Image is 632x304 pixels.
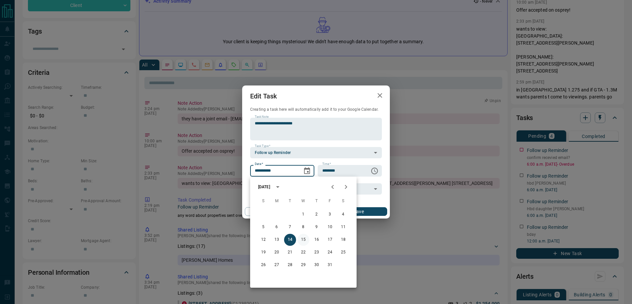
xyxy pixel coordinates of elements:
[284,221,296,233] button: 7
[337,234,349,246] button: 18
[255,162,263,166] label: Date
[337,209,349,221] button: 4
[337,246,349,258] button: 25
[297,209,309,221] button: 1
[257,246,269,258] button: 19
[297,195,309,208] span: Wednesday
[284,195,296,208] span: Tuesday
[257,221,269,233] button: 5
[257,234,269,246] button: 12
[300,164,314,178] button: Choose date, selected date is Oct 14, 2025
[311,246,323,258] button: 23
[311,221,323,233] button: 9
[271,221,283,233] button: 6
[257,259,269,271] button: 26
[297,259,309,271] button: 29
[324,209,336,221] button: 3
[368,164,381,178] button: Choose time, selected time is 6:00 AM
[250,107,382,112] p: Creating a task here will automatically add it to your Google Calendar.
[255,144,270,148] label: Task Type
[322,162,331,166] label: Time
[330,207,387,216] button: Save
[271,234,283,246] button: 13
[326,180,339,194] button: Previous month
[271,195,283,208] span: Monday
[250,147,382,158] div: Follow up Reminder
[284,234,296,246] button: 14
[324,234,336,246] button: 17
[272,181,283,193] button: calendar view is open, switch to year view
[245,207,302,216] button: Cancel
[255,115,268,119] label: Task Note
[284,246,296,258] button: 21
[297,221,309,233] button: 8
[257,195,269,208] span: Sunday
[297,246,309,258] button: 22
[324,259,336,271] button: 31
[324,246,336,258] button: 24
[271,246,283,258] button: 20
[324,195,336,208] span: Friday
[258,184,270,190] div: [DATE]
[311,195,323,208] span: Thursday
[311,234,323,246] button: 16
[297,234,309,246] button: 15
[271,259,283,271] button: 27
[311,209,323,221] button: 2
[337,195,349,208] span: Saturday
[339,180,353,194] button: Next month
[337,221,349,233] button: 11
[284,259,296,271] button: 28
[242,85,285,107] h2: Edit Task
[311,259,323,271] button: 30
[324,221,336,233] button: 10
